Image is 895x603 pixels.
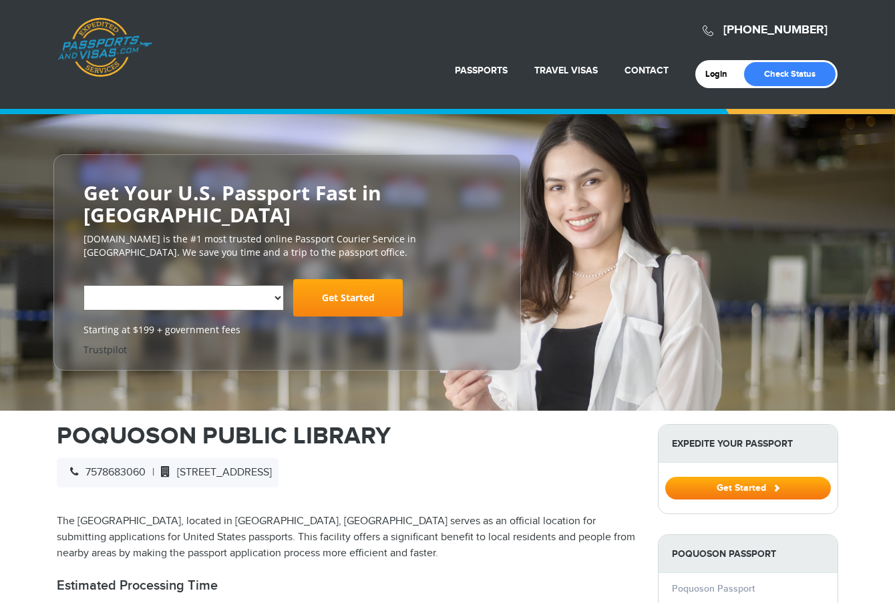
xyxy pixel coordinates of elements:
h2: Estimated Processing Time [57,578,638,594]
a: Contact [624,65,669,76]
a: Travel Visas [534,65,598,76]
a: Poquoson Passport [672,583,755,594]
a: Login [705,69,737,79]
a: Passports & [DOMAIN_NAME] [57,17,152,77]
a: Check Status [744,62,836,86]
button: Get Started [665,477,831,499]
a: Get Started [293,279,403,317]
p: The [GEOGRAPHIC_DATA], located in [GEOGRAPHIC_DATA], [GEOGRAPHIC_DATA] serves as an official loca... [57,514,638,562]
h1: POQUOSON PUBLIC LIBRARY [57,424,638,448]
h2: Get Your U.S. Passport Fast in [GEOGRAPHIC_DATA] [83,182,491,226]
span: 7578683060 [63,466,146,479]
span: [STREET_ADDRESS] [154,466,272,479]
a: Passports [455,65,508,76]
strong: Poquoson Passport [659,535,838,573]
a: Get Started [665,482,831,493]
div: | [57,458,279,487]
strong: Expedite Your Passport [659,425,838,463]
span: Starting at $199 + government fees [83,323,491,337]
a: [PHONE_NUMBER] [723,23,828,37]
a: Trustpilot [83,343,127,356]
p: [DOMAIN_NAME] is the #1 most trusted online Passport Courier Service in [GEOGRAPHIC_DATA]. We sav... [83,232,491,259]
